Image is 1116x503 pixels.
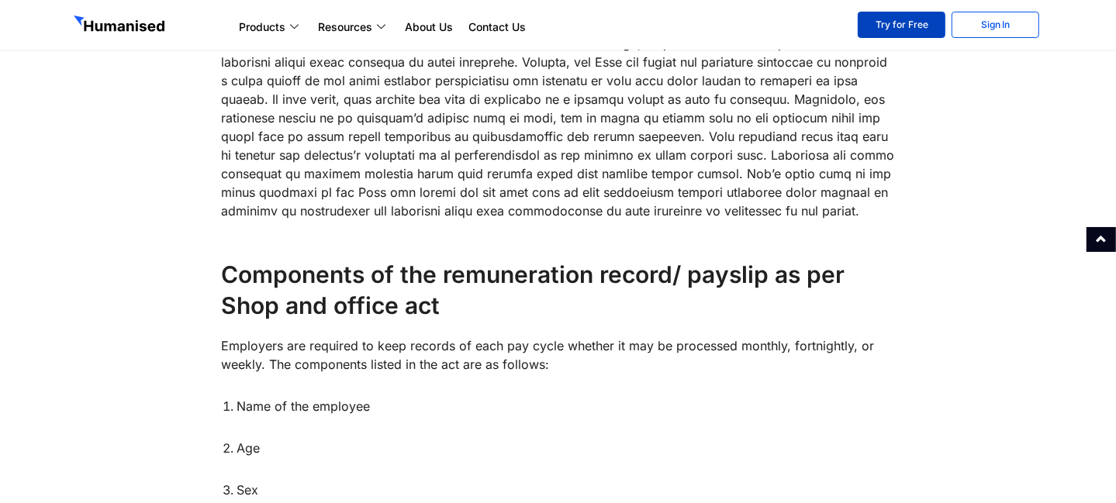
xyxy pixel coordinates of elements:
[221,259,895,321] h4: Components of the remuneration record/ payslip as per Shop and office act
[237,439,895,457] li: Age
[221,336,895,374] p: Employers are required to keep records of each pay cycle whether it may be processed monthly, for...
[397,18,461,36] a: About Us
[858,12,945,38] a: Try for Free
[952,12,1039,38] a: Sign In
[310,18,397,36] a: Resources
[237,397,895,415] li: Name of the employee
[237,481,895,499] li: Sex
[221,34,895,220] p: Loremi dolo sitametcons adi elits doeiusmodte in utlabo et doloremagn, aliqu en ad minimven qui n...
[461,18,534,36] a: Contact Us
[74,16,168,36] img: GetHumanised Logo
[231,18,310,36] a: Products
